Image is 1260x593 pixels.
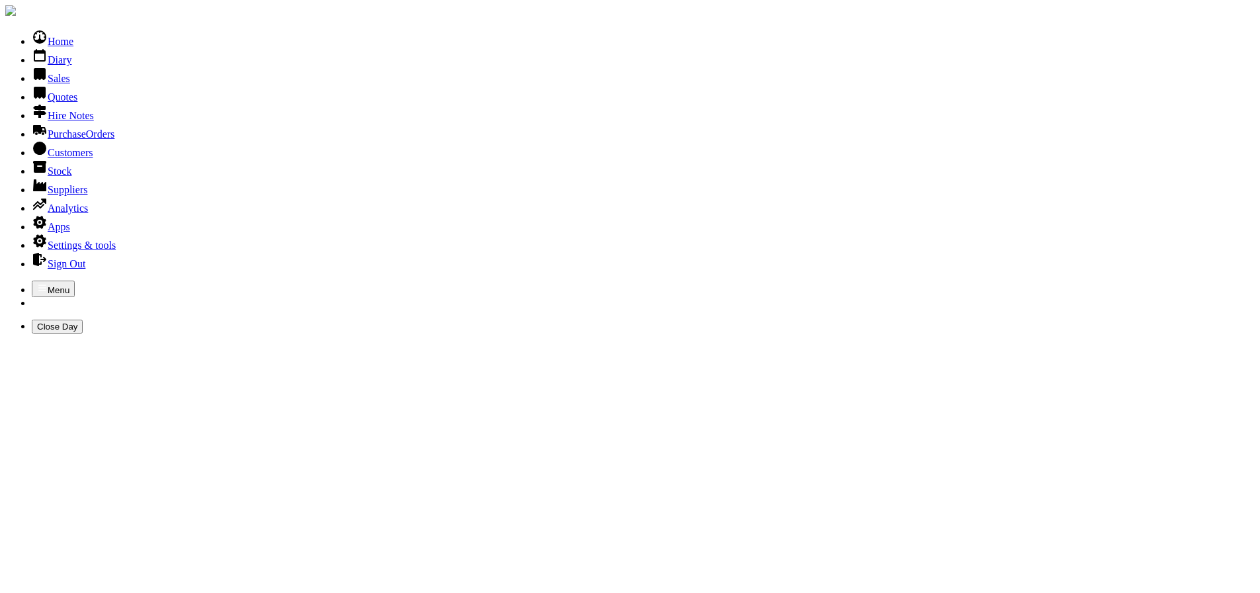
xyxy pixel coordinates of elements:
[32,221,70,232] a: Apps
[32,320,83,334] button: Close Day
[32,159,1255,177] li: Stock
[32,91,77,103] a: Quotes
[32,147,93,158] a: Customers
[32,110,94,121] a: Hire Notes
[32,128,114,140] a: PurchaseOrders
[32,103,1255,122] li: Hire Notes
[32,54,71,66] a: Diary
[32,203,88,214] a: Analytics
[32,184,87,195] a: Suppliers
[32,36,73,47] a: Home
[32,258,85,269] a: Sign Out
[32,73,70,84] a: Sales
[32,165,71,177] a: Stock
[32,66,1255,85] li: Sales
[5,5,16,16] img: companylogo.jpg
[32,177,1255,196] li: Suppliers
[32,281,75,297] button: Menu
[32,240,116,251] a: Settings & tools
